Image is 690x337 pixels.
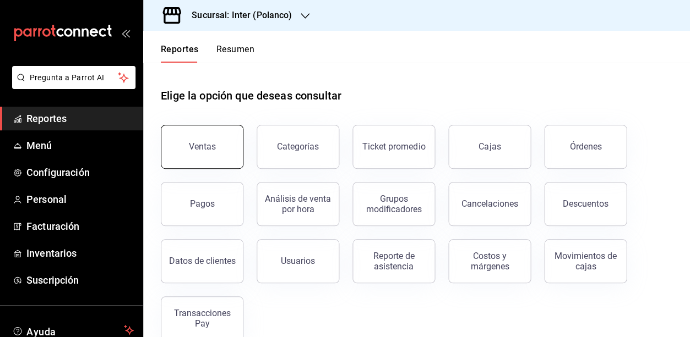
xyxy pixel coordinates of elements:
[26,138,134,153] span: Menú
[264,194,332,214] div: Análisis de venta por hora
[8,80,135,91] a: Pregunta a Parrot AI
[121,29,130,37] button: open_drawer_menu
[26,246,134,261] span: Inventarios
[12,66,135,89] button: Pregunta a Parrot AI
[257,182,339,226] button: Análisis de venta por hora
[544,182,627,226] button: Descuentos
[257,239,339,283] button: Usuarios
[352,182,435,226] button: Grupos modificadores
[161,44,199,63] button: Reportes
[479,140,501,153] div: Cajas
[277,141,319,152] div: Categorías
[26,111,134,126] span: Reportes
[362,141,425,152] div: Ticket promedio
[448,182,531,226] button: Cancelaciones
[161,87,341,104] h1: Elige la opción que deseas consultar
[448,125,531,169] a: Cajas
[26,219,134,234] span: Facturación
[161,44,254,63] div: navigation tabs
[189,141,216,152] div: Ventas
[26,165,134,180] span: Configuración
[26,192,134,207] span: Personal
[455,251,524,272] div: Costos y márgenes
[448,239,531,283] button: Costos y márgenes
[563,198,608,209] div: Descuentos
[257,125,339,169] button: Categorías
[360,194,428,214] div: Grupos modificadores
[26,323,119,336] span: Ayuda
[281,256,315,266] div: Usuarios
[161,125,243,169] button: Ventas
[544,125,627,169] button: Órdenes
[30,72,118,84] span: Pregunta a Parrot AI
[352,239,435,283] button: Reporte de asistencia
[216,44,254,63] button: Resumen
[360,251,428,272] div: Reporte de asistencia
[169,256,236,266] div: Datos de clientes
[161,182,243,226] button: Pagos
[183,9,292,22] h3: Sucursal: Inter (Polanco)
[190,198,215,209] div: Pagos
[461,198,518,209] div: Cancelaciones
[168,308,236,329] div: Transacciones Pay
[544,239,627,283] button: Movimientos de cajas
[551,251,620,272] div: Movimientos de cajas
[26,273,134,288] span: Suscripción
[352,125,435,169] button: Ticket promedio
[161,239,243,283] button: Datos de clientes
[569,141,601,152] div: Órdenes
